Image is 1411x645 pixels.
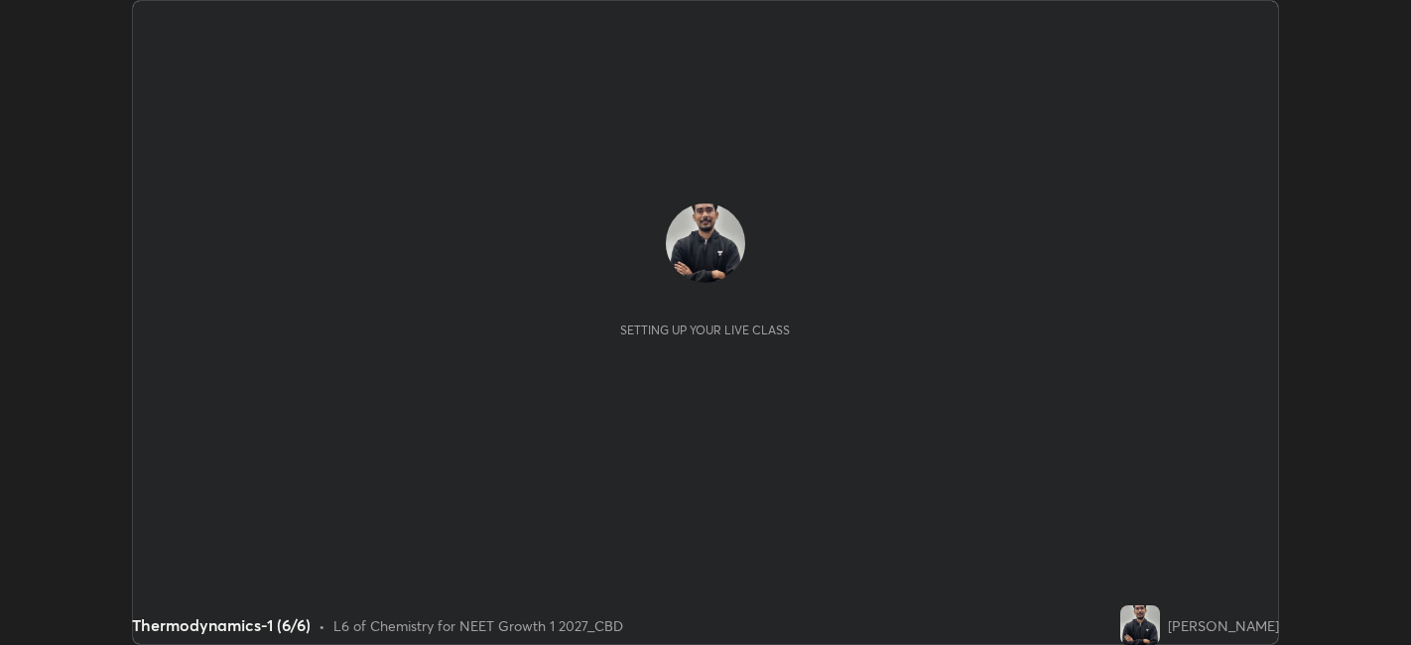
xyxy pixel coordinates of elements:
[132,613,311,637] div: Thermodynamics-1 (6/6)
[1120,605,1160,645] img: 213def5e5dbf4e79a6b4beccebb68028.jpg
[319,615,325,636] div: •
[620,322,790,337] div: Setting up your live class
[333,615,623,636] div: L6 of Chemistry for NEET Growth 1 2027_CBD
[1168,615,1279,636] div: [PERSON_NAME]
[666,203,745,283] img: 213def5e5dbf4e79a6b4beccebb68028.jpg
